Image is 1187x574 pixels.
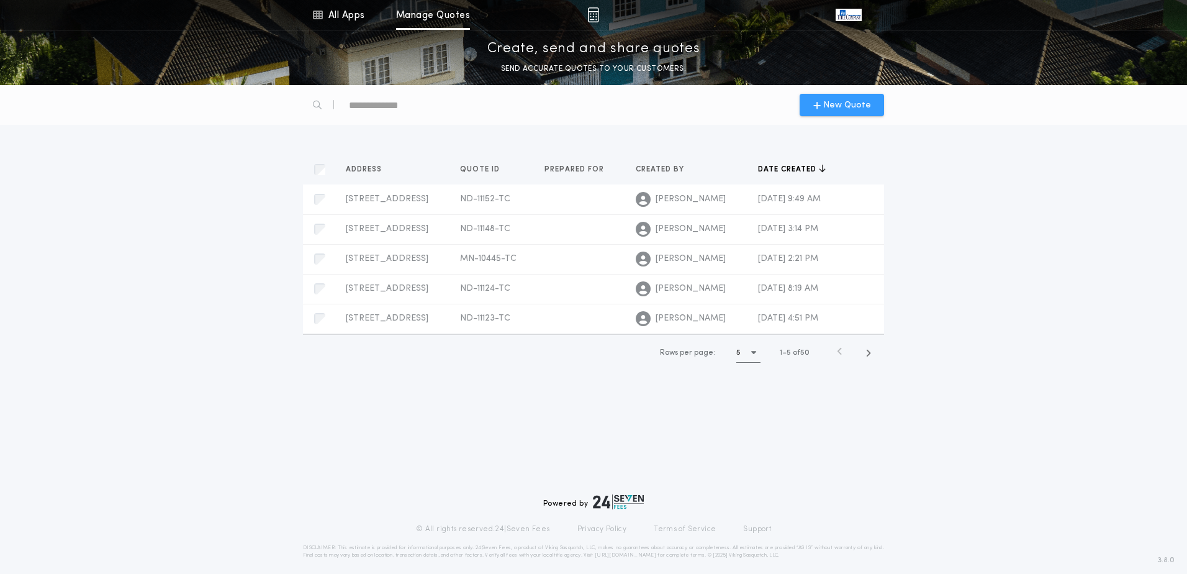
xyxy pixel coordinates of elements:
[543,494,644,509] div: Powered by
[656,283,726,295] span: [PERSON_NAME]
[743,524,771,534] a: Support
[780,349,782,357] span: 1
[593,494,644,509] img: logo
[660,349,715,357] span: Rows per page:
[787,349,791,357] span: 5
[346,254,428,263] span: [STREET_ADDRESS]
[460,254,517,263] span: MN-10445-TC
[736,343,760,363] button: 5
[501,63,686,75] p: SEND ACCURATE QUOTES TO YOUR CUSTOMERS.
[346,224,428,234] span: [STREET_ADDRESS]
[346,284,428,293] span: [STREET_ADDRESS]
[758,224,818,234] span: [DATE] 3:14 PM
[836,9,862,21] img: vs-icon
[460,224,510,234] span: ND-11148-TC
[460,165,502,175] span: Quote ID
[656,253,726,265] span: [PERSON_NAME]
[800,94,884,116] button: New Quote
[460,163,509,176] button: Quote ID
[736,347,741,359] h1: 5
[758,254,818,263] span: [DATE] 2:21 PM
[1158,555,1175,566] span: 3.8.0
[460,194,510,204] span: ND-11152-TC
[656,312,726,325] span: [PERSON_NAME]
[636,163,693,176] button: Created by
[346,165,384,175] span: Address
[758,314,818,323] span: [DATE] 4:51 PM
[823,99,871,112] span: New Quote
[544,165,607,175] span: Prepared for
[346,194,428,204] span: [STREET_ADDRESS]
[758,194,821,204] span: [DATE] 9:49 AM
[656,223,726,235] span: [PERSON_NAME]
[346,314,428,323] span: [STREET_ADDRESS]
[758,165,819,175] span: Date created
[595,553,656,558] a: [URL][DOMAIN_NAME]
[636,165,687,175] span: Created by
[656,193,726,206] span: [PERSON_NAME]
[793,347,810,358] span: of 50
[758,163,826,176] button: Date created
[577,524,627,534] a: Privacy Policy
[487,39,700,59] p: Create, send and share quotes
[460,284,510,293] span: ND-11124-TC
[346,163,391,176] button: Address
[654,524,716,534] a: Terms of Service
[416,524,550,534] p: © All rights reserved. 24|Seven Fees
[460,314,510,323] span: ND-11123-TC
[587,7,599,22] img: img
[758,284,818,293] span: [DATE] 8:19 AM
[303,544,884,559] p: DISCLAIMER: This estimate is provided for informational purposes only. 24|Seven Fees, a product o...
